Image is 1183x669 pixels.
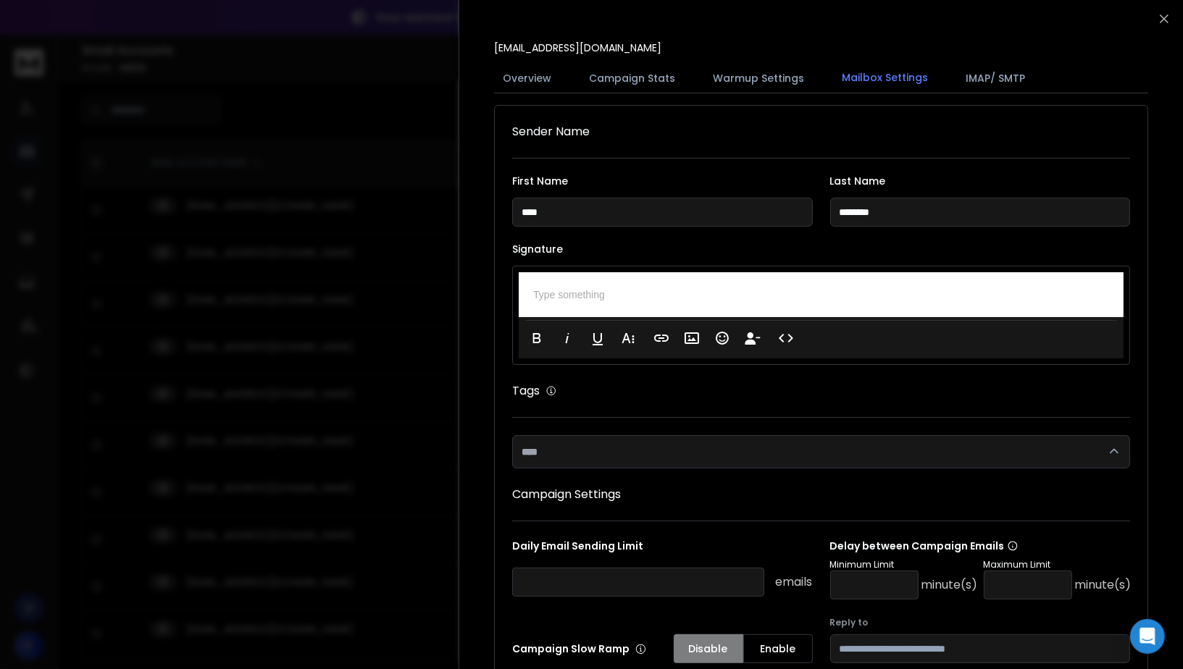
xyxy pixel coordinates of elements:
button: Mailbox Settings [833,62,937,95]
button: IMAP/ SMTP [957,62,1034,94]
h1: Campaign Settings [512,486,1130,503]
button: Disable [674,634,743,663]
button: Warmup Settings [704,62,813,94]
button: Italic (⌘I) [553,324,581,353]
label: Signature [512,244,1130,254]
p: emails [776,573,813,591]
button: Emoticons [708,324,736,353]
h1: Tags [512,382,540,400]
p: Minimum Limit [830,559,978,571]
button: Insert Unsubscribe Link [739,324,766,353]
button: Insert Image (⌘P) [678,324,706,353]
p: minute(s) [1075,576,1132,594]
button: Code View [772,324,800,353]
button: Insert Link (⌘K) [648,324,675,353]
button: Enable [743,634,813,663]
button: Overview [494,62,560,94]
label: First Name [512,176,813,186]
button: Campaign Stats [580,62,684,94]
p: Campaign Slow Ramp [512,641,646,656]
p: minute(s) [921,576,978,594]
label: Reply to [830,617,1131,628]
p: Daily Email Sending Limit [512,539,813,559]
p: Delay between Campaign Emails [830,539,1132,553]
p: [EMAIL_ADDRESS][DOMAIN_NAME] [494,41,661,55]
h1: Sender Name [512,123,1130,140]
label: Last Name [830,176,1131,186]
button: Underline (⌘U) [584,324,611,353]
p: Maximum Limit [984,559,1132,571]
button: Bold (⌘B) [523,324,551,353]
div: Open Intercom Messenger [1130,619,1165,654]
